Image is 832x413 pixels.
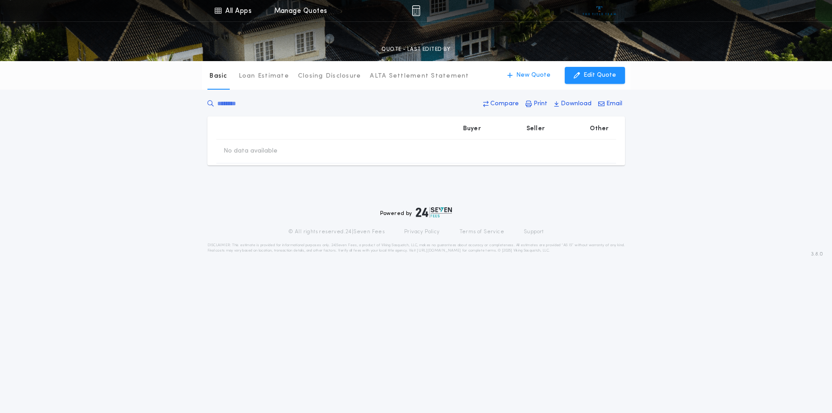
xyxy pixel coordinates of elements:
[480,96,522,112] button: Compare
[416,207,452,218] img: logo
[516,71,551,80] p: New Quote
[207,243,625,253] p: DISCLAIMER: This estimate is provided for informational purposes only. 24|Seven Fees, a product o...
[526,124,545,133] p: Seller
[298,72,361,81] p: Closing Disclosure
[606,99,622,108] p: Email
[523,96,550,112] button: Print
[551,96,594,112] button: Download
[590,124,608,133] p: Other
[561,99,592,108] p: Download
[584,71,616,80] p: Edit Quote
[583,6,616,15] img: vs-icon
[463,124,481,133] p: Buyer
[404,228,440,235] a: Privacy Policy
[288,228,385,235] p: © All rights reserved. 24|Seven Fees
[498,67,559,84] button: New Quote
[412,5,420,16] img: img
[370,72,469,81] p: ALTA Settlement Statement
[239,72,289,81] p: Loan Estimate
[381,45,450,54] p: QUOTE - LAST EDITED BY
[459,228,504,235] a: Terms of Service
[380,207,452,218] div: Powered by
[534,99,547,108] p: Print
[811,250,823,258] span: 3.8.0
[596,96,625,112] button: Email
[565,67,625,84] button: Edit Quote
[216,140,285,163] td: No data available
[524,228,544,235] a: Support
[209,72,227,81] p: Basic
[490,99,519,108] p: Compare
[417,249,461,252] a: [URL][DOMAIN_NAME]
